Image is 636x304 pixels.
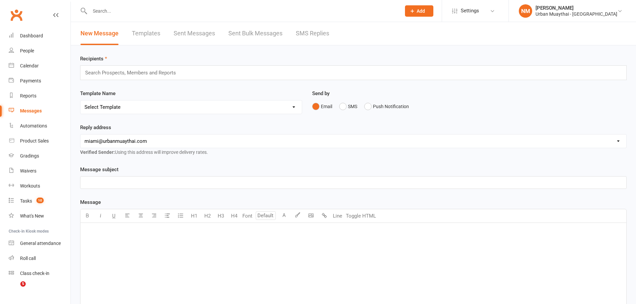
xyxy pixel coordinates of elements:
button: U [107,209,121,223]
a: People [9,43,70,58]
input: Default [256,211,276,220]
div: Payments [20,78,41,83]
div: Gradings [20,153,39,159]
div: Messages [20,108,42,113]
label: Send by [312,89,330,97]
label: Reply address [80,123,111,131]
span: Settings [461,3,479,18]
label: Message [80,198,101,206]
div: Roll call [20,256,36,261]
div: What's New [20,213,44,219]
a: Class kiosk mode [9,266,70,281]
button: H2 [201,209,214,223]
a: Sent Bulk Messages [228,22,282,45]
a: General attendance kiosk mode [9,236,70,251]
span: 5 [20,281,26,287]
div: [PERSON_NAME] [536,5,617,11]
div: Waivers [20,168,36,174]
a: Waivers [9,164,70,179]
div: Product Sales [20,138,49,143]
a: Tasks 10 [9,194,70,209]
a: SMS Replies [296,22,329,45]
span: U [112,213,116,219]
button: H4 [227,209,241,223]
span: Using this address will improve delivery rates. [80,149,208,155]
a: Sent Messages [174,22,215,45]
div: Calendar [20,63,39,68]
div: People [20,48,34,53]
button: A [277,209,291,223]
a: Templates [132,22,160,45]
span: Add [417,8,425,14]
a: Gradings [9,148,70,164]
div: Urban Muaythai - [GEOGRAPHIC_DATA] [536,11,617,17]
div: General attendance [20,241,61,246]
button: Email [312,100,332,113]
button: Font [241,209,254,223]
button: Add [405,5,433,17]
a: Workouts [9,179,70,194]
label: Recipients [80,55,107,63]
a: Payments [9,73,70,88]
a: Calendar [9,58,70,73]
div: Reports [20,93,36,98]
div: Automations [20,123,47,128]
iframe: Intercom live chat [7,281,23,297]
div: Workouts [20,183,40,189]
a: Automations [9,118,70,133]
a: Dashboard [9,28,70,43]
a: Messages [9,103,70,118]
div: NM [519,4,532,18]
span: 10 [36,198,44,203]
div: Class check-in [20,271,49,276]
strong: Verified Sender: [80,149,115,155]
a: Clubworx [8,7,25,23]
label: Template Name [80,89,116,97]
a: Product Sales [9,133,70,148]
button: Line [331,209,344,223]
button: H1 [187,209,201,223]
a: New Message [80,22,119,45]
a: Roll call [9,251,70,266]
button: Toggle HTML [344,209,378,223]
div: Tasks [20,198,32,204]
input: Search... [88,6,396,16]
button: SMS [339,100,357,113]
label: Message subject [80,166,119,174]
a: What's New [9,209,70,224]
a: Reports [9,88,70,103]
button: Push Notification [364,100,409,113]
button: H3 [214,209,227,223]
input: Search Prospects, Members and Reports [84,68,182,77]
div: Dashboard [20,33,43,38]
